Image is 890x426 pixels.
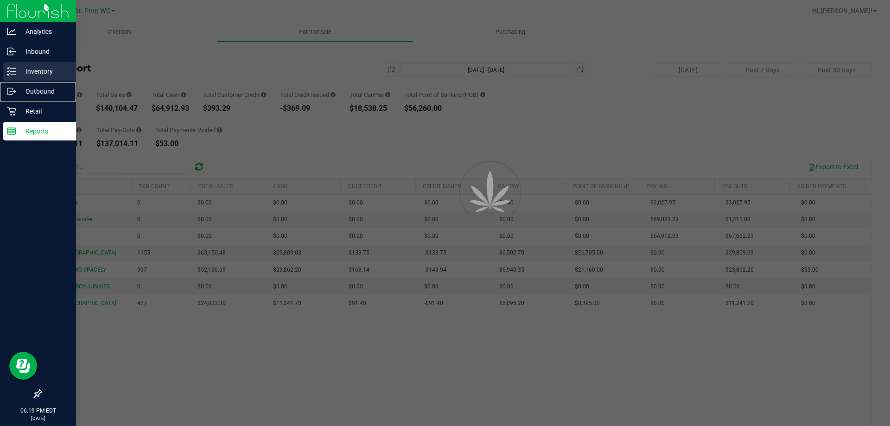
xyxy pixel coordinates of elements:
p: [DATE] [4,415,72,422]
inline-svg: Outbound [7,87,16,96]
inline-svg: Retail [7,107,16,116]
p: Inbound [16,46,72,57]
p: Inventory [16,66,72,77]
p: Reports [16,126,72,137]
p: 06:19 PM EDT [4,407,72,415]
p: Retail [16,106,72,117]
p: Analytics [16,26,72,37]
p: Outbound [16,86,72,97]
iframe: Resource center [9,352,37,380]
inline-svg: Inventory [7,67,16,76]
inline-svg: Inbound [7,47,16,56]
inline-svg: Analytics [7,27,16,36]
inline-svg: Reports [7,127,16,136]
